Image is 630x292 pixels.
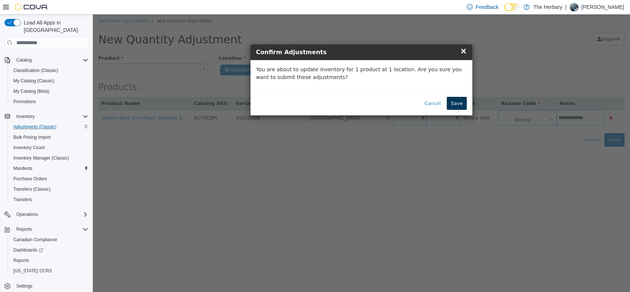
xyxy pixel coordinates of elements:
[10,195,88,204] span: Transfers
[15,3,48,11] img: Cova
[10,266,88,275] span: Washington CCRS
[7,184,91,194] button: Transfers (Classic)
[10,185,88,194] span: Transfers (Classic)
[10,133,54,142] a: Bulk Pricing Import
[10,66,88,75] span: Classification (Classic)
[13,257,29,263] span: Reports
[10,143,88,152] span: Inventory Count
[13,237,57,243] span: Canadian Compliance
[10,76,88,85] span: My Catalog (Classic)
[13,282,35,291] a: Settings
[10,246,46,255] a: Dashboards
[7,163,91,174] button: Manifests
[10,154,88,163] span: Inventory Manager (Classic)
[7,266,91,276] button: [US_STATE] CCRS
[13,268,52,274] span: [US_STATE] CCRS
[13,186,50,192] span: Transfers (Classic)
[16,283,32,289] span: Settings
[10,256,32,265] a: Reports
[1,209,91,220] button: Operations
[13,56,35,65] button: Catalog
[7,194,91,205] button: Transfers
[163,33,374,42] h4: Confirm Adjustments
[16,226,32,232] span: Reports
[7,96,91,107] button: Promotions
[13,281,88,291] span: Settings
[16,57,32,63] span: Catalog
[7,142,91,153] button: Inventory Count
[7,86,91,96] button: My Catalog (Beta)
[1,224,91,234] button: Reports
[13,176,47,182] span: Purchase Orders
[10,133,88,142] span: Bulk Pricing Import
[10,122,88,131] span: Adjustments (Classic)
[565,3,567,12] p: |
[367,32,374,41] span: ×
[10,256,88,265] span: Reports
[13,88,49,94] span: My Catalog (Beta)
[13,155,69,161] span: Inventory Manager (Classic)
[13,99,36,105] span: Promotions
[13,165,32,171] span: Manifests
[10,143,48,152] a: Inventory Count
[10,266,55,275] a: [US_STATE] CCRS
[1,280,91,291] button: Settings
[7,76,91,86] button: My Catalog (Classic)
[476,3,498,11] span: Feedback
[533,3,562,12] p: The Herbary
[10,185,53,194] a: Transfers (Classic)
[10,195,35,204] a: Transfers
[7,153,91,163] button: Inventory Manager (Classic)
[504,3,520,11] input: Dark Mode
[10,87,52,96] a: My Catalog (Beta)
[13,56,88,65] span: Catalog
[10,235,88,244] span: Canadian Compliance
[13,210,41,219] button: Operations
[7,234,91,245] button: Canadian Compliance
[10,66,61,75] a: Classification (Classic)
[13,112,88,121] span: Inventory
[13,68,58,73] span: Classification (Classic)
[10,97,39,106] a: Promotions
[570,3,578,12] div: Brandon Eddie
[1,55,91,65] button: Catalog
[10,87,88,96] span: My Catalog (Beta)
[10,97,88,106] span: Promotions
[328,82,352,96] button: Cancel
[16,211,38,217] span: Operations
[13,145,45,151] span: Inventory Count
[10,235,60,244] a: Canadian Compliance
[354,82,374,96] button: Save
[10,174,88,183] span: Purchase Orders
[13,197,32,203] span: Transfers
[7,132,91,142] button: Bulk Pricing Import
[10,76,58,85] a: My Catalog (Classic)
[13,134,51,140] span: Bulk Pricing Import
[7,245,91,255] a: Dashboards
[163,51,374,67] p: You are about to update inventory for 1 product at 1 location. Are you sure you want to submit th...
[21,19,88,34] span: Load All Apps in [GEOGRAPHIC_DATA]
[7,255,91,266] button: Reports
[13,112,37,121] button: Inventory
[10,164,88,173] span: Manifests
[10,164,35,173] a: Manifests
[13,124,56,130] span: Adjustments (Classic)
[7,122,91,132] button: Adjustments (Classic)
[13,78,55,84] span: My Catalog (Classic)
[13,225,88,234] span: Reports
[13,225,35,234] button: Reports
[10,246,88,255] span: Dashboards
[16,114,35,119] span: Inventory
[1,111,91,122] button: Inventory
[581,3,624,12] p: [PERSON_NAME]
[10,122,59,131] a: Adjustments (Classic)
[7,174,91,184] button: Purchase Orders
[13,247,43,253] span: Dashboards
[13,210,88,219] span: Operations
[10,154,72,163] a: Inventory Manager (Classic)
[10,174,50,183] a: Purchase Orders
[7,65,91,76] button: Classification (Classic)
